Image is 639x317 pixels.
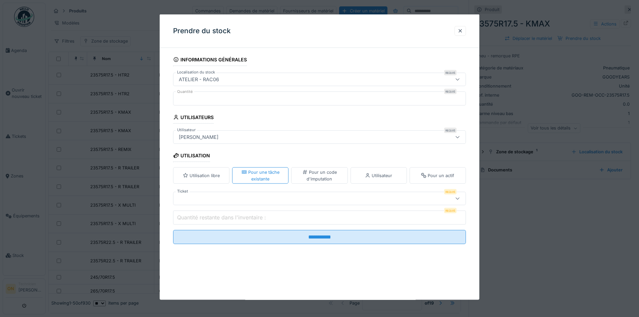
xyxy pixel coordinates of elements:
div: Requis [444,208,457,213]
div: Pour un code d'imputation [294,169,344,182]
div: Requis [444,89,457,94]
div: Utilisateur [365,172,392,178]
div: Utilisation libre [183,172,220,178]
label: Utilisateur [176,127,197,133]
label: Localisation du stock [176,69,216,75]
div: Requis [444,189,457,194]
div: Requis [444,70,457,75]
div: Requis [444,128,457,133]
div: Utilisation [173,151,210,162]
label: Quantité [176,89,194,95]
div: Pour un actif [421,172,454,178]
div: Utilisateurs [173,112,214,124]
div: [PERSON_NAME] [176,134,221,141]
div: Pour une tâche existante [235,169,285,182]
label: Quantité restante dans l'inventaire : [176,213,267,221]
div: Informations générales [173,55,247,66]
label: Ticket [176,188,190,194]
div: ATELIER - RAC06 [176,76,222,83]
h3: Prendre du stock [173,27,231,35]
